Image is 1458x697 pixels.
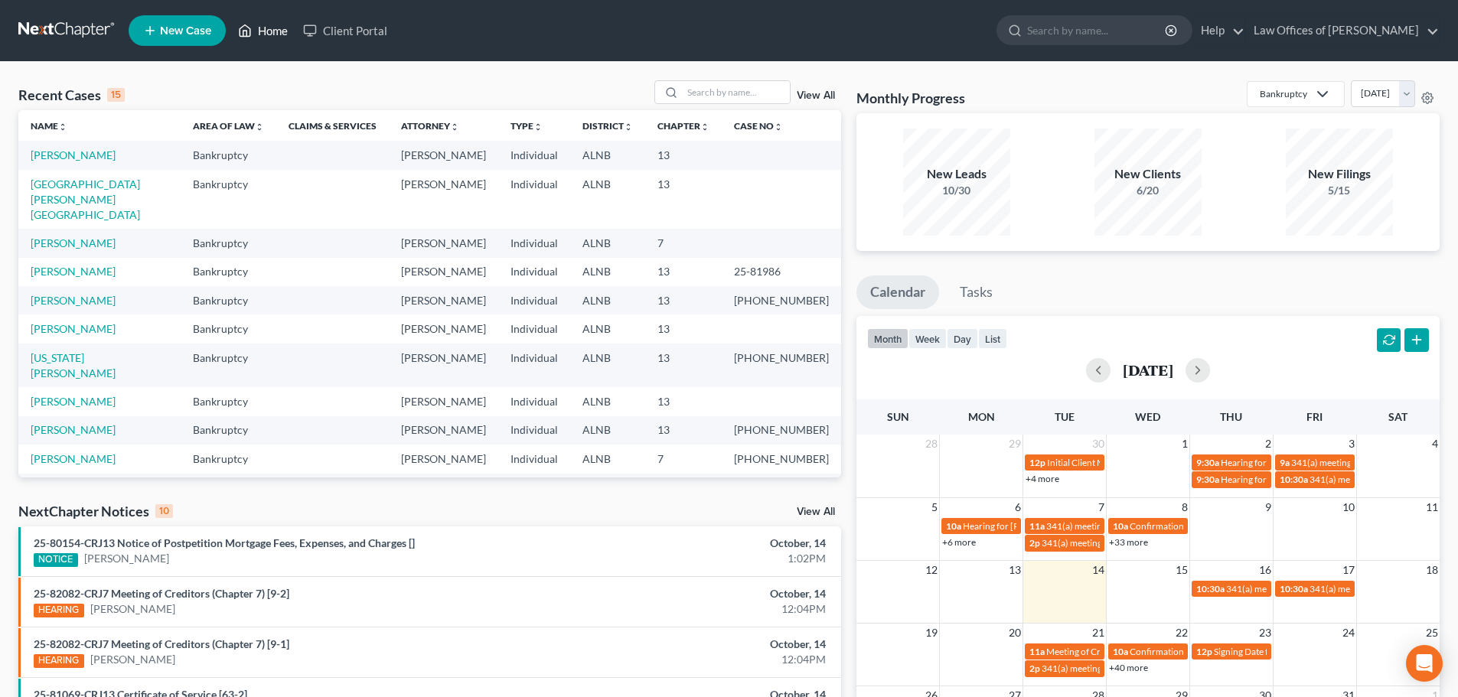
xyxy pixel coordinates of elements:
[90,601,175,617] a: [PERSON_NAME]
[1007,435,1023,453] span: 29
[533,122,543,132] i: unfold_more
[498,170,570,229] td: Individual
[963,520,1082,532] span: Hearing for [PERSON_NAME]
[389,416,498,445] td: [PERSON_NAME]
[389,286,498,314] td: [PERSON_NAME]
[645,286,722,314] td: 13
[389,170,498,229] td: [PERSON_NAME]
[856,89,965,107] h3: Monthly Progress
[181,170,276,229] td: Bankruptcy
[645,258,722,286] td: 13
[181,474,276,502] td: Bankruptcy
[1026,473,1059,484] a: +4 more
[31,294,116,307] a: [PERSON_NAME]
[1196,646,1212,657] span: 12p
[570,445,645,473] td: ALNB
[230,17,295,44] a: Home
[645,344,722,387] td: 13
[903,165,1010,183] div: New Leads
[734,120,783,132] a: Case Nounfold_more
[31,452,116,465] a: [PERSON_NAME]
[1257,624,1273,642] span: 23
[1029,520,1045,532] span: 11a
[624,122,633,132] i: unfold_more
[1280,474,1308,485] span: 10:30a
[1424,561,1440,579] span: 18
[1135,410,1160,423] span: Wed
[1180,498,1189,516] span: 8
[942,536,976,548] a: +6 more
[34,604,84,617] div: HEARING
[1406,645,1443,682] div: Open Intercom Messenger
[582,120,633,132] a: Districtunfold_more
[645,170,722,229] td: 13
[1221,474,1340,485] span: Hearing for [PERSON_NAME]
[31,120,67,132] a: Nameunfold_more
[181,229,276,257] td: Bankruptcy
[867,328,908,349] button: month
[930,498,939,516] span: 5
[645,387,722,415] td: 13
[18,86,125,104] div: Recent Cases
[401,120,459,132] a: Attorneyunfold_more
[1257,561,1273,579] span: 16
[498,387,570,415] td: Individual
[570,141,645,169] td: ALNB
[570,416,645,445] td: ALNB
[722,258,841,286] td: 25-81986
[1196,474,1219,485] span: 9:30a
[389,314,498,343] td: [PERSON_NAME]
[181,416,276,445] td: Bankruptcy
[570,170,645,229] td: ALNB
[1007,624,1023,642] span: 20
[181,344,276,387] td: Bankruptcy
[1306,410,1323,423] span: Fri
[856,275,939,309] a: Calendar
[1310,583,1457,594] span: 341(a) meeting for [PERSON_NAME]
[1007,561,1023,579] span: 13
[968,410,995,423] span: Mon
[570,344,645,387] td: ALNB
[1042,537,1189,549] span: 341(a) meeting for [PERSON_NAME]
[1260,87,1307,100] div: Bankruptcy
[498,416,570,445] td: Individual
[31,178,140,221] a: [GEOGRAPHIC_DATA][PERSON_NAME][GEOGRAPHIC_DATA]
[31,322,116,335] a: [PERSON_NAME]
[1091,624,1106,642] span: 21
[181,314,276,343] td: Bankruptcy
[774,122,783,132] i: unfold_more
[1027,16,1167,44] input: Search by name...
[31,351,116,379] a: [US_STATE][PERSON_NAME]
[31,423,116,436] a: [PERSON_NAME]
[160,25,211,37] span: New Case
[498,314,570,343] td: Individual
[58,122,67,132] i: unfold_more
[657,120,709,132] a: Chapterunfold_more
[34,553,78,567] div: NOTICE
[1280,457,1290,468] span: 9a
[1280,583,1308,594] span: 10:30a
[572,536,826,551] div: October, 14
[34,654,84,668] div: HEARING
[570,286,645,314] td: ALNB
[255,122,264,132] i: unfold_more
[572,637,826,652] div: October, 14
[722,416,841,445] td: [PHONE_NUMBER]
[1226,583,1374,594] span: 341(a) meeting for [PERSON_NAME]
[570,258,645,286] td: ALNB
[1046,520,1194,532] span: 341(a) meeting for [PERSON_NAME]
[498,474,570,502] td: Individual
[683,81,790,103] input: Search by name...
[389,387,498,415] td: [PERSON_NAME]
[155,504,173,518] div: 10
[1029,646,1045,657] span: 11a
[1341,561,1356,579] span: 17
[978,328,1007,349] button: list
[389,445,498,473] td: [PERSON_NAME]
[1097,498,1106,516] span: 7
[797,506,835,517] a: View All
[498,258,570,286] td: Individual
[34,536,415,549] a: 25-80154-CRJ13 Notice of Postpetition Mortgage Fees, Expenses, and Charges []
[1341,498,1356,516] span: 10
[498,445,570,473] td: Individual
